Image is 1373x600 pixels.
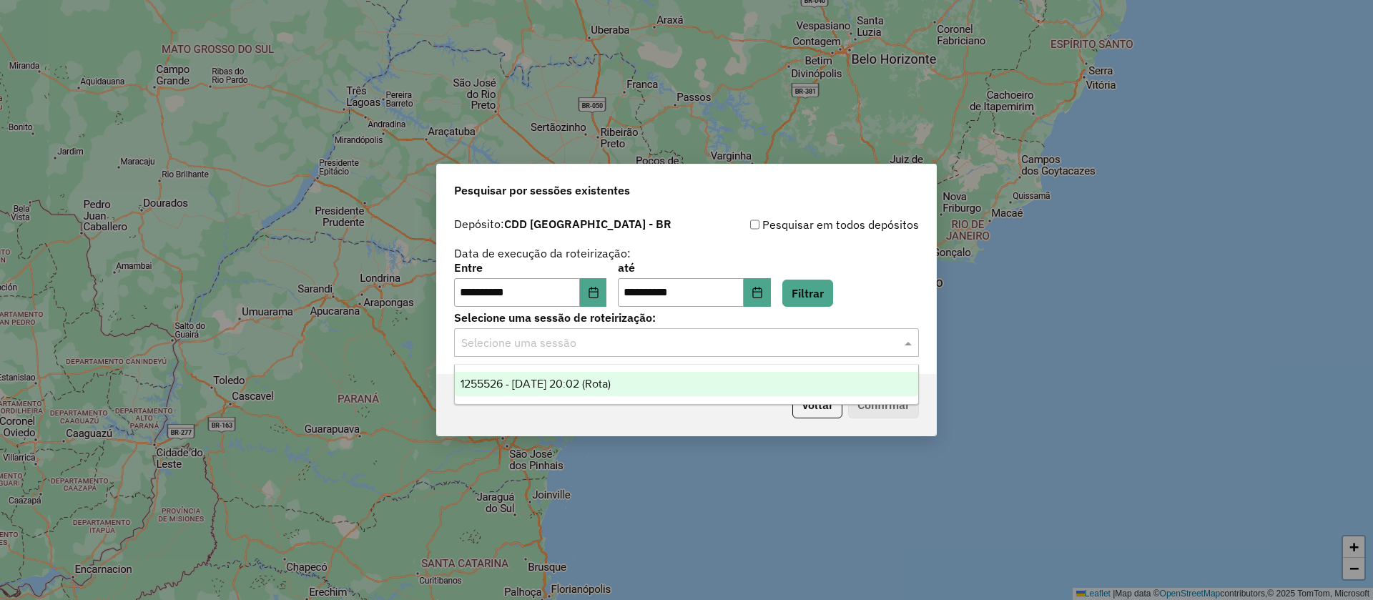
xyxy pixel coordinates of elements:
button: Choose Date [744,278,771,307]
label: Depósito: [454,215,671,232]
strong: CDD [GEOGRAPHIC_DATA] - BR [504,217,671,231]
ng-dropdown-panel: Options list [454,364,919,405]
button: Voltar [792,391,842,418]
label: Entre [454,259,606,276]
span: 1255526 - [DATE] 20:02 (Rota) [461,378,611,390]
button: Choose Date [580,278,607,307]
span: Pesquisar por sessões existentes [454,182,630,199]
div: Pesquisar em todos depósitos [686,216,919,233]
label: até [618,259,770,276]
label: Selecione uma sessão de roteirização: [454,309,919,326]
button: Filtrar [782,280,833,307]
label: Data de execução da roteirização: [454,245,631,262]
